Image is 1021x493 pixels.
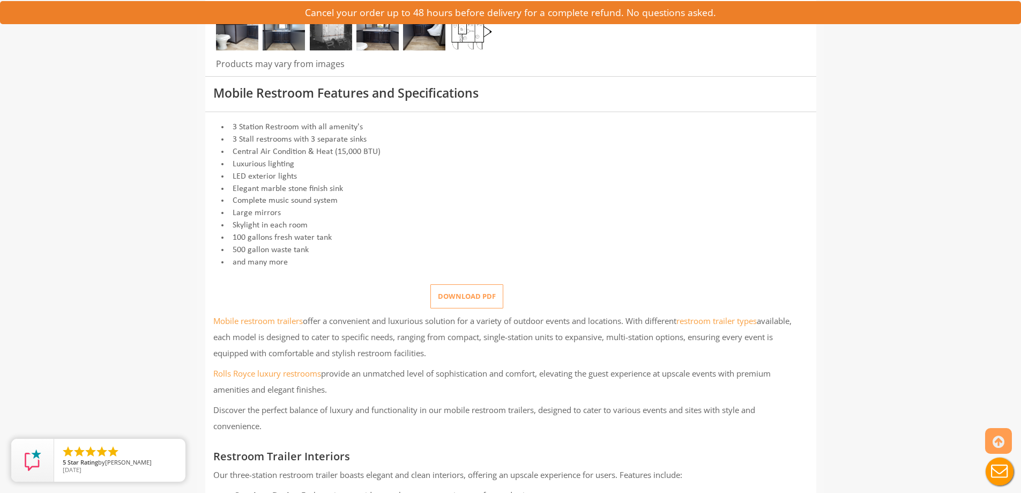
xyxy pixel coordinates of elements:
img: Zoomed out full inside view of restroom station with a stall, a mirror and a sink [356,13,399,50]
li:  [73,445,86,458]
p: Our three-station restroom trailer boasts elegant and clean interiors, offering an upscale experi... [213,467,794,483]
li: 3 Stall restrooms with 3 separate sinks [213,134,808,146]
span: [PERSON_NAME] [105,458,152,466]
a: Mobile restroom trailers [213,315,303,326]
li:  [107,445,120,458]
li: Skylight in each room [213,219,808,232]
span: Star Rating [68,458,98,466]
p: offer a convenient and luxurious solution for a variety of outdoor events and locations. With dif... [213,313,794,361]
li: Central Air Condition & Heat (15,000 BTU) [213,146,808,158]
li: and many more [213,256,808,269]
a: Download pdf [422,291,503,301]
img: Floor Plan of 3 station restroom with sink and toilet [450,13,493,50]
li: Elegant marble stone finish sink [213,183,808,195]
li: Large mirrors [213,207,808,219]
h3: Restroom Trailer Interiors [213,438,824,462]
li: LED exterior lights [213,171,808,183]
img: Zoomed out inside view of restroom station with a mirror and sink [263,13,305,50]
img: A close view of inside of a station with a stall, mirror and cabinets [216,13,258,50]
li:  [84,445,97,458]
span: by [63,459,177,467]
a: restroom trailer types [676,315,757,326]
span: 5 [63,458,66,466]
li:  [62,445,74,458]
li: Complete music sound system [213,195,808,207]
img: Side view of three station restroom trailer with three separate doors with signs [310,13,352,50]
button: Live Chat [978,450,1021,493]
p: provide an unmatched level of sophistication and comfort, elevating the guest experience at upsca... [213,365,794,398]
p: Discover the perfect balance of luxury and functionality in our mobile restroom trailers, designe... [213,402,794,434]
h3: Mobile Restroom Features and Specifications [213,86,808,100]
li:  [95,445,108,458]
div: Products may vary from images [213,58,503,76]
span: [DATE] [63,466,81,474]
a: Rolls Royce luxury restrooms [213,368,321,379]
li: Luxurious lighting [213,158,808,171]
li: 500 gallon waste tank [213,244,808,256]
button: Download pdf [430,284,503,308]
img: Zoomed out inside view of male restroom station with a mirror, a urinal and a sink [403,13,445,50]
li: 3 Station Restroom with all amenity's [213,121,808,134]
li: 100 gallons fresh water tank [213,232,808,244]
img: Review Rating [22,450,43,471]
